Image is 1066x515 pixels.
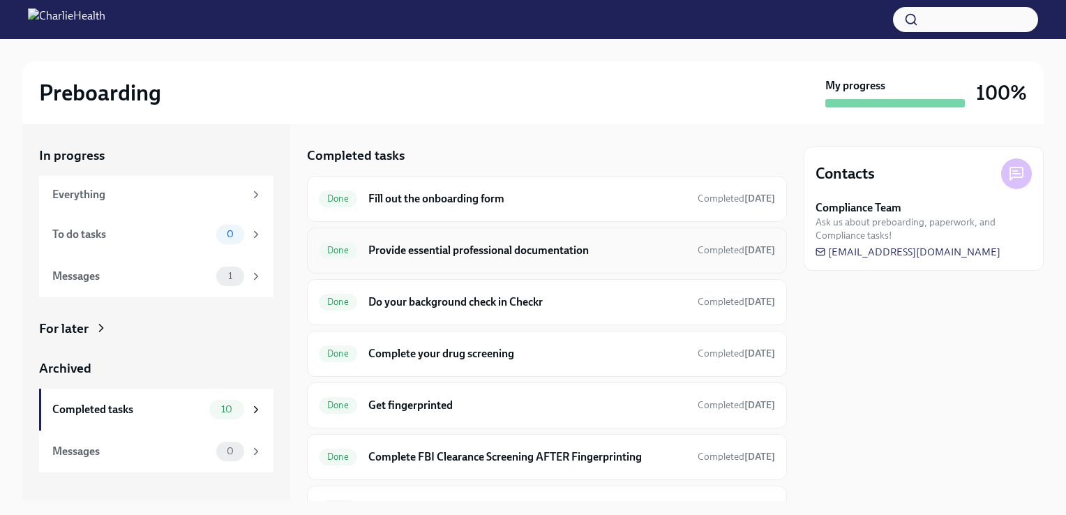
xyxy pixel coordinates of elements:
[698,450,775,463] span: October 2nd, 2025 17:46
[698,398,775,412] span: October 2nd, 2025 17:46
[368,294,686,310] h6: Do your background check in Checkr
[319,239,775,262] a: DoneProvide essential professional documentationCompleted[DATE]
[220,271,241,281] span: 1
[39,389,273,431] a: Completed tasks10
[52,444,211,459] div: Messages
[319,451,357,462] span: Done
[319,394,775,417] a: DoneGet fingerprintedCompleted[DATE]
[698,295,775,308] span: September 29th, 2025 12:43
[816,245,1000,259] a: [EMAIL_ADDRESS][DOMAIN_NAME]
[744,348,775,359] strong: [DATE]
[39,359,273,378] a: Archived
[52,187,244,202] div: Everything
[39,214,273,255] a: To do tasks0
[816,216,1032,242] span: Ask us about preboarding, paperwork, and Compliance tasks!
[52,227,211,242] div: To do tasks
[319,291,775,313] a: DoneDo your background check in CheckrCompleted[DATE]
[698,192,775,205] span: September 28th, 2025 20:34
[39,431,273,472] a: Messages0
[319,446,775,468] a: DoneComplete FBI Clearance Screening AFTER FingerprintingCompleted[DATE]
[368,346,686,361] h6: Complete your drug screening
[218,229,242,239] span: 0
[307,147,405,165] h5: Completed tasks
[744,296,775,308] strong: [DATE]
[698,399,775,411] span: Completed
[39,255,273,297] a: Messages1
[698,296,775,308] span: Completed
[816,200,901,216] strong: Compliance Team
[368,449,686,465] h6: Complete FBI Clearance Screening AFTER Fingerprinting
[976,80,1027,105] h3: 100%
[319,297,357,307] span: Done
[52,269,211,284] div: Messages
[368,398,686,413] h6: Get fingerprinted
[213,404,241,415] span: 10
[319,188,775,210] a: DoneFill out the onboarding formCompleted[DATE]
[319,348,357,359] span: Done
[698,347,775,360] span: October 1st, 2025 23:58
[368,243,686,258] h6: Provide essential professional documentation
[39,79,161,107] h2: Preboarding
[39,147,273,165] a: In progress
[698,244,775,257] span: October 2nd, 2025 00:42
[319,245,357,255] span: Done
[744,451,775,463] strong: [DATE]
[319,400,357,410] span: Done
[698,244,775,256] span: Completed
[368,191,686,207] h6: Fill out the onboarding form
[816,163,875,184] h4: Contacts
[698,193,775,204] span: Completed
[39,320,273,338] a: For later
[744,399,775,411] strong: [DATE]
[744,244,775,256] strong: [DATE]
[825,78,885,94] strong: My progress
[218,446,242,456] span: 0
[744,193,775,204] strong: [DATE]
[698,451,775,463] span: Completed
[319,193,357,204] span: Done
[39,320,89,338] div: For later
[52,402,204,417] div: Completed tasks
[39,176,273,214] a: Everything
[319,343,775,365] a: DoneComplete your drug screeningCompleted[DATE]
[698,348,775,359] span: Completed
[28,8,105,31] img: CharlieHealth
